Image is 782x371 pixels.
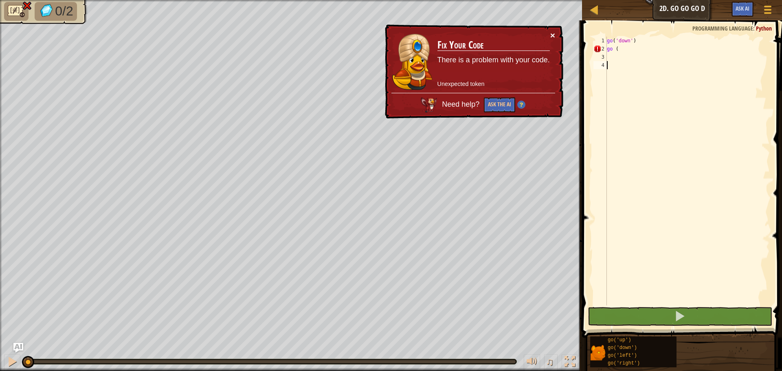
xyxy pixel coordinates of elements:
[437,80,550,88] p: Unexpected token
[35,2,77,21] li: Collect the gems.
[562,354,578,371] button: Toggle fullscreen
[517,101,525,109] img: Hint
[4,354,20,371] button: Ctrl + P: Pause
[692,24,753,32] span: Programming language
[593,37,607,45] div: 1
[421,97,437,112] img: AI
[758,2,778,21] button: Show game menu
[55,4,73,18] span: 0/2
[4,2,29,21] li: No code problems.
[437,40,550,51] h3: Fix Your Code
[590,345,606,360] img: portrait.png
[608,360,640,366] span: go('right')
[13,343,23,353] button: Ask AI
[593,61,607,69] div: 4
[484,97,515,112] button: Ask the AI
[608,337,631,343] span: go('up')
[736,4,749,12] span: Ask AI
[392,33,433,91] img: duck_pender.png
[524,354,540,371] button: Adjust volume
[546,356,554,368] span: ♫
[753,24,756,32] span: :
[442,100,481,108] span: Need help?
[544,354,558,371] button: ♫
[608,345,637,351] span: go('down')
[437,55,550,66] p: There is a problem with your code.
[593,53,607,61] div: 3
[593,45,607,53] div: 2
[588,307,772,326] button: Shift+Enter: Run current code.
[608,353,637,358] span: go('left')
[731,2,753,17] button: Ask AI
[756,24,772,32] span: Python
[550,31,555,40] button: ×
